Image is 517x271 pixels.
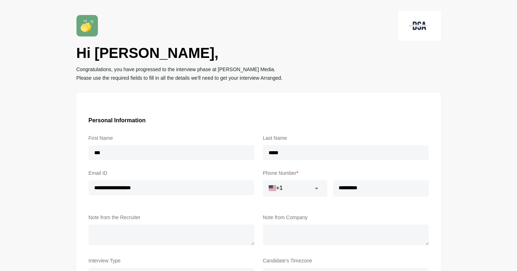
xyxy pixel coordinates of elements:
[89,256,254,265] label: Interview Type
[89,134,254,142] label: First Name
[263,134,429,142] label: Last Name
[89,116,429,125] h3: Personal Information
[76,44,441,62] h1: Hi [PERSON_NAME],
[76,74,441,82] p: Please use the required fields to fill in all the details we'll need to get your interview Arranged.
[89,169,254,177] label: Email ID
[89,213,254,222] label: Note from the Recruiter
[263,213,429,222] label: Note from Company
[398,11,441,41] img: logo
[263,256,429,265] label: Candidate's Timezone
[76,66,275,72] strong: Congratulations, you have progressed to the interview phase at [PERSON_NAME] Media.
[263,169,429,177] label: Phone Number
